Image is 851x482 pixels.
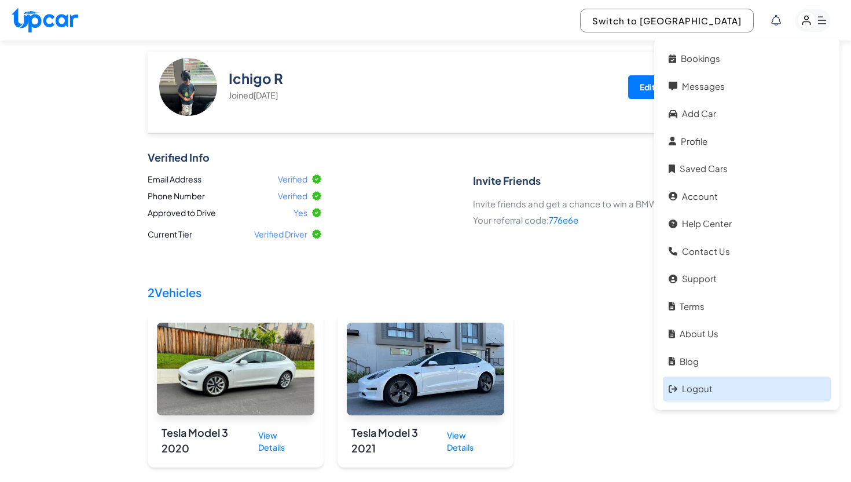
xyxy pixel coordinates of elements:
[473,196,703,228] p: Invite friends and get a chance to win a BMW! Your referral code:
[148,190,321,202] li: Phone Number
[250,226,326,243] div: Verified Driver
[663,266,831,291] a: Support
[663,322,831,346] a: About Us
[148,207,321,219] li: Approved to Drive
[663,239,831,264] a: Contact Us
[663,184,831,209] a: Account
[351,425,438,458] div: Tesla Model 3 2021
[143,224,326,245] li: Current Tier
[162,425,249,458] div: Tesla Model 3 2020
[549,214,578,225] span: 776e6e
[312,191,321,200] img: Verified Icon
[663,129,831,154] a: Profile
[438,425,500,458] div: View Details
[294,207,321,219] div: Yes
[148,173,321,185] li: Email Address
[663,156,831,181] a: Saved Cars
[663,46,831,71] a: Bookings
[663,294,831,319] a: Terms
[663,74,831,99] a: Messages
[580,9,754,32] button: Switch to [GEOGRAPHIC_DATA]
[249,425,310,458] div: View Details
[473,174,541,187] h2: Invite Friends
[278,173,321,185] div: Verified
[312,208,321,217] img: Verified Icon
[663,101,831,126] a: Add car
[663,211,831,236] a: Help Center
[148,286,703,300] h2: 2 Vehicles
[663,349,831,374] a: Blog
[159,58,217,116] img: User
[312,229,321,239] img: Verified Icon
[148,151,461,164] h2: Verified Info
[663,377,831,401] a: Logout
[628,75,694,99] button: Edit Profile
[278,190,321,202] div: Verified
[347,323,504,415] img: Tesla Model 3 2021
[229,89,619,101] p: Joined [DATE]
[229,70,619,101] h1: Ichigo R
[312,174,321,184] img: Verified Icon
[12,8,78,32] img: Upcar Logo
[157,323,314,415] img: Tesla Model 3 2020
